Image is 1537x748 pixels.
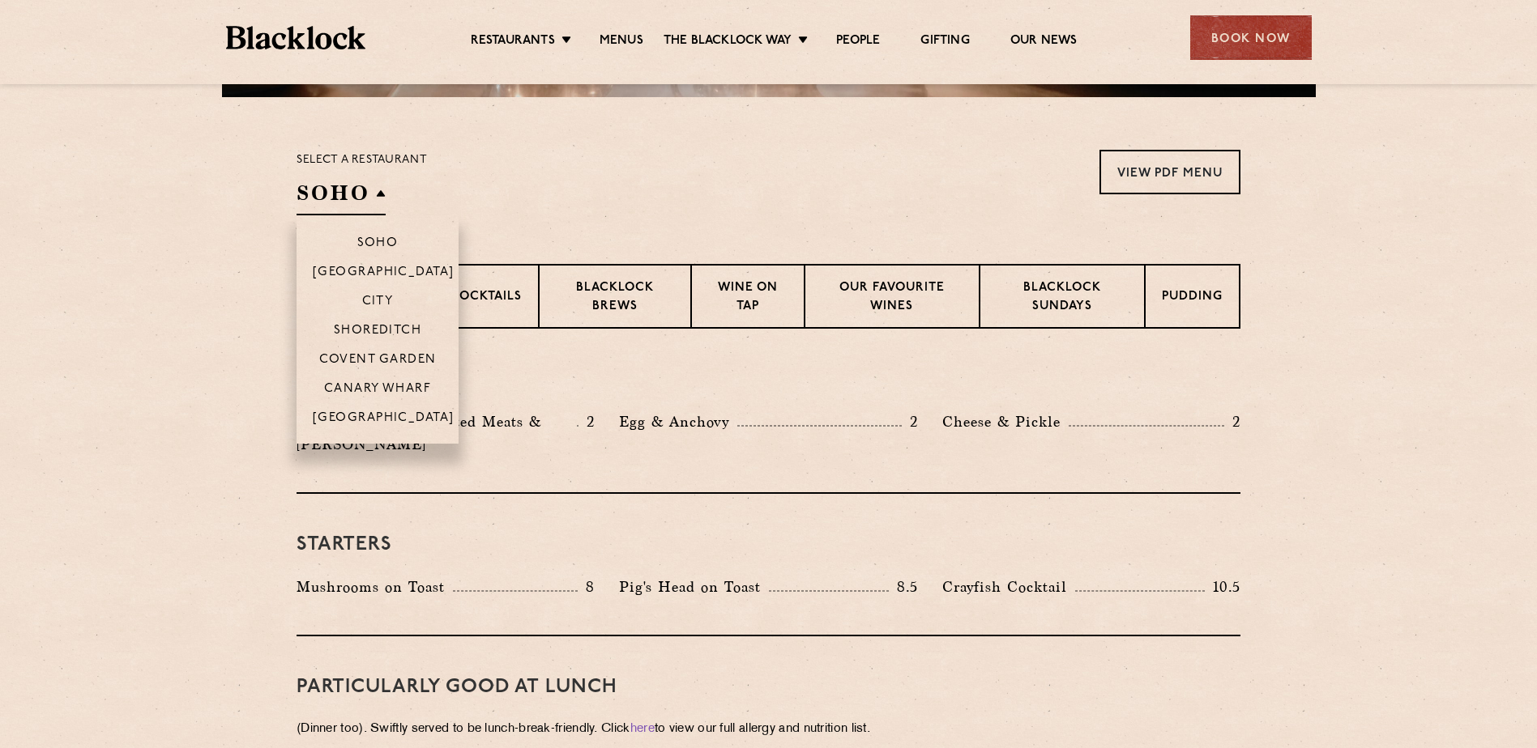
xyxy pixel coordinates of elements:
[1162,288,1223,308] p: Pudding
[1205,576,1240,597] p: 10.5
[297,718,1240,741] p: (Dinner too). Swiftly served to be lunch-break-friendly. Click to view our full allergy and nutri...
[664,33,792,51] a: The Blacklock Way
[297,677,1240,698] h3: PARTICULARLY GOOD AT LUNCH
[1099,150,1240,194] a: View PDF Menu
[556,279,674,317] p: Blacklock Brews
[942,576,1075,598] p: Crayfish Cocktail
[297,179,386,215] h2: SOHO
[836,33,880,51] a: People
[357,236,399,253] p: Soho
[902,411,918,432] p: 2
[942,410,1069,433] p: Cheese & Pickle
[920,33,969,51] a: Gifting
[334,324,422,340] p: Shoreditch
[1190,15,1312,60] div: Book Now
[297,534,1240,555] h3: Starters
[600,33,643,51] a: Menus
[297,150,427,171] p: Select a restaurant
[324,382,431,398] p: Canary Wharf
[319,353,437,369] p: Covent Garden
[619,576,769,598] p: Pig's Head on Toast
[471,33,555,51] a: Restaurants
[313,411,455,427] p: [GEOGRAPHIC_DATA]
[1224,411,1240,432] p: 2
[997,279,1128,317] p: Blacklock Sundays
[1010,33,1078,51] a: Our News
[579,411,595,432] p: 2
[578,576,595,597] p: 8
[362,295,394,311] p: City
[297,369,1240,390] h3: Pre Chop Bites
[313,266,455,282] p: [GEOGRAPHIC_DATA]
[708,279,788,317] p: Wine on Tap
[450,288,522,308] p: Cocktails
[630,723,655,735] a: here
[822,279,962,317] p: Our favourite wines
[619,410,737,433] p: Egg & Anchovy
[297,576,453,598] p: Mushrooms on Toast
[226,26,366,49] img: BL_Textured_Logo-footer-cropped.svg
[889,576,918,597] p: 8.5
